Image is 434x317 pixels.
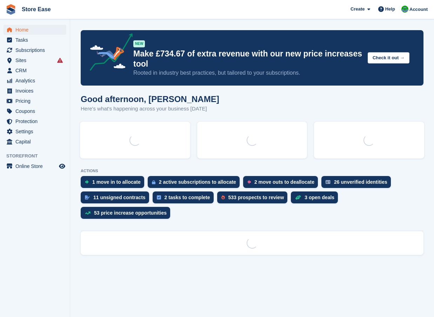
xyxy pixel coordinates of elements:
img: Neal Smitheringale [401,6,408,13]
a: 3 open deals [291,191,341,207]
a: menu [4,161,66,171]
span: Settings [15,127,58,136]
i: Smart entry sync failures have occurred [57,58,63,63]
img: deal-1b604bf984904fb50ccaf53a9ad4b4a5d6e5aea283cecdc64d6e3604feb123c2.svg [295,195,301,200]
span: Protection [15,116,58,126]
span: Sites [15,55,58,65]
img: move_ins_to_allocate_icon-fdf77a2bb77ea45bf5b3d319d69a93e2d87916cf1d5bf7949dd705db3b84f3ca.svg [85,180,89,184]
span: Invoices [15,86,58,96]
div: 3 open deals [305,195,334,200]
div: 1 move in to allocate [92,179,141,185]
span: Analytics [15,76,58,86]
p: Rooted in industry best practices, but tailored to your subscriptions. [133,69,362,77]
img: stora-icon-8386f47178a22dfd0bd8f6a31ec36ba5ce8667c1dd55bd0f319d3a0aa187defe.svg [6,4,16,15]
span: Capital [15,137,58,147]
a: 2 active subscriptions to allocate [148,176,243,191]
a: menu [4,35,66,45]
p: Make £734.67 of extra revenue with our new price increases tool [133,49,362,69]
div: 2 move outs to deallocate [254,179,314,185]
div: 53 price increase opportunities [94,210,167,216]
span: Home [15,25,58,35]
button: Check it out → [368,52,409,64]
a: menu [4,86,66,96]
a: menu [4,127,66,136]
a: Preview store [58,162,66,170]
img: move_outs_to_deallocate_icon-f764333ba52eb49d3ac5e1228854f67142a1ed5810a6f6cc68b1a99e826820c5.svg [247,180,251,184]
a: menu [4,96,66,106]
div: NEW [133,40,145,47]
a: 11 unsigned contracts [81,191,153,207]
a: menu [4,106,66,116]
img: prospect-51fa495bee0391a8d652442698ab0144808aea92771e9ea1ae160a38d050c398.svg [221,195,225,200]
a: 53 price increase opportunities [81,207,174,222]
span: Online Store [15,161,58,171]
div: 26 unverified identities [334,179,387,185]
span: Tasks [15,35,58,45]
a: menu [4,66,66,75]
p: ACTIONS [81,169,423,173]
a: menu [4,116,66,126]
a: menu [4,76,66,86]
a: 2 move outs to deallocate [243,176,321,191]
img: active_subscription_to_allocate_icon-d502201f5373d7db506a760aba3b589e785aa758c864c3986d89f69b8ff3... [152,180,155,184]
span: Help [385,6,395,13]
img: task-75834270c22a3079a89374b754ae025e5fb1db73e45f91037f5363f120a921f8.svg [157,195,161,200]
img: price_increase_opportunities-93ffe204e8149a01c8c9dc8f82e8f89637d9d84a8eef4429ea346261dce0b2c0.svg [85,211,91,215]
span: Storefront [6,153,70,160]
a: 2 tasks to complete [153,191,217,207]
div: 2 tasks to complete [165,195,210,200]
img: contract_signature_icon-13c848040528278c33f63329250d36e43548de30e8caae1d1a13099fd9432cc5.svg [85,195,90,200]
div: 2 active subscriptions to allocate [159,179,236,185]
a: menu [4,55,66,65]
span: CRM [15,66,58,75]
a: menu [4,45,66,55]
span: Create [350,6,365,13]
span: Pricing [15,96,58,106]
img: price-adjustments-announcement-icon-8257ccfd72463d97f412b2fc003d46551f7dbcb40ab6d574587a9cd5c0d94... [84,33,133,73]
h1: Good afternoon, [PERSON_NAME] [81,94,219,104]
img: verify_identity-adf6edd0f0f0b5bbfe63781bf79b02c33cf7c696d77639b501bdc392416b5a36.svg [326,180,330,184]
a: 1 move in to allocate [81,176,148,191]
p: Here's what's happening across your business [DATE] [81,105,219,113]
div: 533 prospects to review [228,195,284,200]
a: 533 prospects to review [217,191,291,207]
div: 11 unsigned contracts [93,195,146,200]
a: 26 unverified identities [321,176,394,191]
a: menu [4,137,66,147]
a: Store Ease [19,4,54,15]
span: Subscriptions [15,45,58,55]
span: Coupons [15,106,58,116]
a: menu [4,25,66,35]
span: Account [409,6,428,13]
